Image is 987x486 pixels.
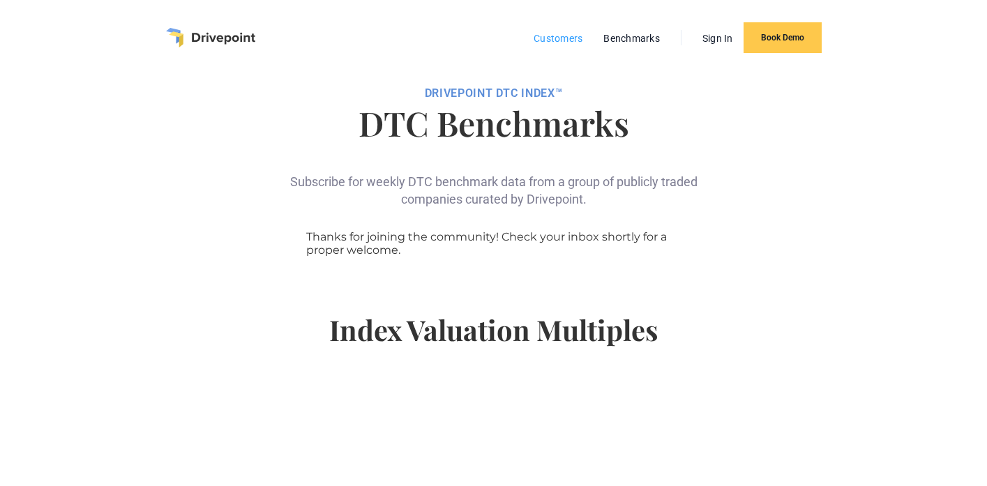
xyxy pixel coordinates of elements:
a: Sign In [695,29,740,47]
a: Customers [527,29,589,47]
div: DRIVEPOiNT DTC Index™ [121,86,866,100]
a: home [166,28,255,47]
a: Benchmarks [596,29,667,47]
iframe: Form 0 [306,230,681,257]
h4: Index Valuation Multiples [121,313,866,369]
div: Subscribe for weekly DTC benchmark data from a group of publicly traded companies curated by Driv... [285,151,703,208]
a: Book Demo [744,22,822,53]
h1: DTC Benchmarks [121,106,866,139]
